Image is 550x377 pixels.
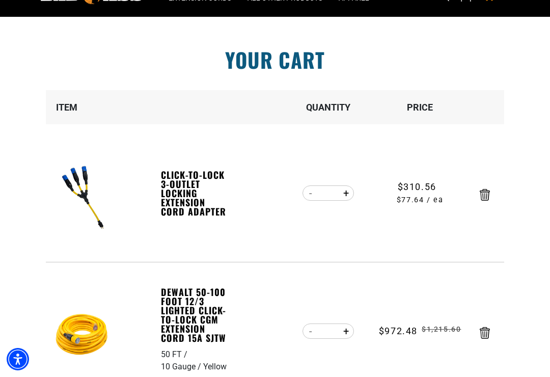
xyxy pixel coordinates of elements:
[161,361,203,373] div: 10 Gauge
[50,303,114,367] img: DEWALT 50-100 foot 12/3 Lighted Click-to-Lock CGM Extension Cord 15A SJTW
[318,322,338,340] input: Quantity for DEWALT 50-100 foot 12/3 Lighted Click-to-Lock CGM Extension Cord 15A SJTW
[161,287,231,342] a: DEWALT 50-100 foot 12/3 Lighted Click-to-Lock CGM Extension Cord 15A SJTW
[203,361,227,373] div: Yellow
[318,184,338,202] input: Quantity for Click-to-Lock 3-Outlet Locking Extension Cord Adapter
[375,195,465,206] span: $77.64 / ea
[161,348,189,361] div: 50 FT
[50,165,114,229] img: Click-to-Lock 3-Outlet Locking Extension Cord Adapter
[422,324,461,335] s: Previous price was $1,215.60
[398,180,436,194] span: $310.56
[46,90,160,124] th: Item
[161,170,231,216] a: Click-to-Lock 3-Outlet Locking Extension Cord Adapter
[480,191,490,198] a: Remove Click-to-Lock 3-Outlet Locking Extension Cord Adapter
[374,90,466,124] th: Price
[480,329,490,336] a: Remove DEWALT 50-100 foot 12/3 Lighted Click-to-Lock CGM Extension Cord 15A SJTW - 50 FT / 10 Gau...
[38,49,512,70] h1: Your cart
[379,324,418,338] dd: $972.48
[7,348,29,370] div: Accessibility Menu
[283,90,374,124] th: Quantity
